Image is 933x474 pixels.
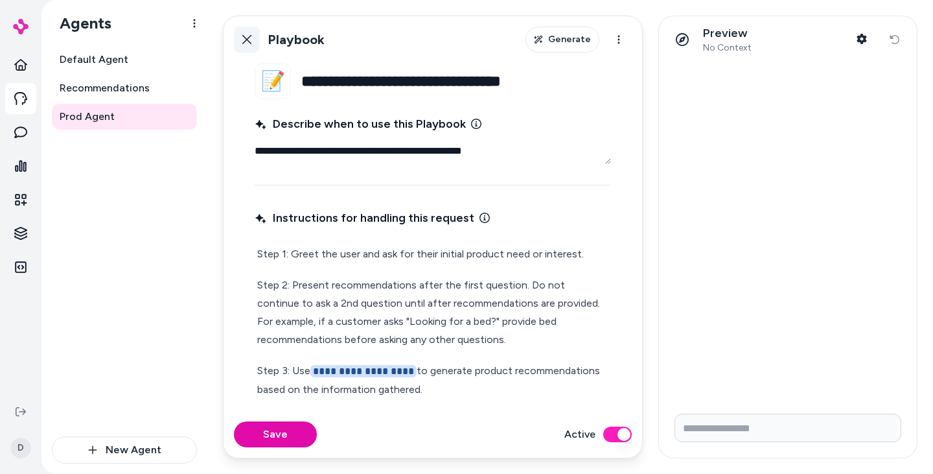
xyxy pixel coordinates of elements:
p: Step 2: Present recommendations after the first question. Do not continue to ask a 2nd question u... [257,276,608,349]
span: Recommendations [60,80,150,96]
span: Prod Agent [60,109,115,124]
button: Save [234,421,317,447]
span: Generate [548,33,591,46]
label: Active [564,427,595,442]
span: No Context [703,42,752,54]
p: Step 3: Use to generate product recommendations based on the information gathered. [257,362,608,399]
a: Prod Agent [52,104,197,130]
button: New Agent [52,436,197,464]
p: Step 1: Greet the user and ask for their initial product need or interest. [257,245,608,263]
span: Instructions for handling this request [255,209,474,227]
button: Generate [525,27,599,53]
p: Preview [703,26,752,41]
a: Default Agent [52,47,197,73]
input: Write your prompt here [674,414,901,442]
button: D [8,427,34,469]
button: 📝 [255,63,291,99]
h1: Playbook [268,32,325,48]
span: Describe when to use this Playbook [255,115,466,133]
a: Recommendations [52,75,197,101]
h1: Agents [49,14,111,33]
img: alby Logo [13,19,29,34]
span: D [10,438,31,458]
span: Default Agent [60,52,128,67]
